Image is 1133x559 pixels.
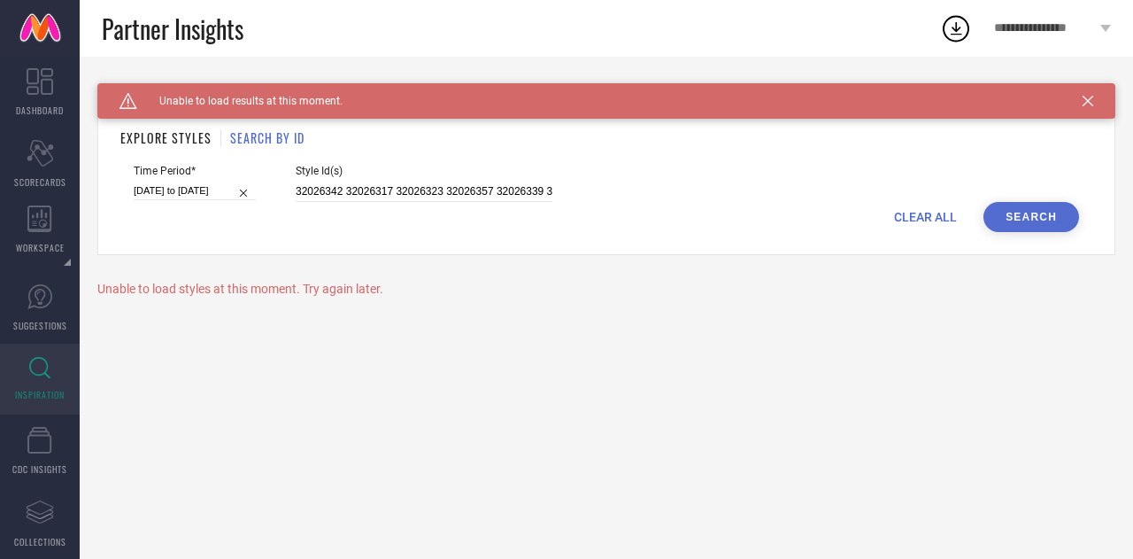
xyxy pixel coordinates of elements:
[940,12,972,44] div: Open download list
[894,210,957,224] span: CLEAR ALL
[137,95,343,107] span: Unable to load results at this moment.
[16,241,65,254] span: WORKSPACE
[134,182,256,200] input: Select time period
[230,128,304,147] h1: SEARCH BY ID
[102,11,243,47] span: Partner Insights
[13,319,67,332] span: SUGGESTIONS
[97,282,1115,296] div: Unable to load styles at this moment. Try again later.
[14,535,66,548] span: COLLECTIONS
[983,202,1079,232] button: Search
[134,165,256,177] span: Time Period*
[296,182,552,202] input: Enter comma separated style ids e.g. 12345, 67890
[12,462,67,476] span: CDC INSIGHTS
[15,388,65,401] span: INSPIRATION
[16,104,64,117] span: DASHBOARD
[97,83,1115,97] div: Back TO Dashboard
[296,165,552,177] span: Style Id(s)
[120,128,212,147] h1: EXPLORE STYLES
[14,175,66,189] span: SCORECARDS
